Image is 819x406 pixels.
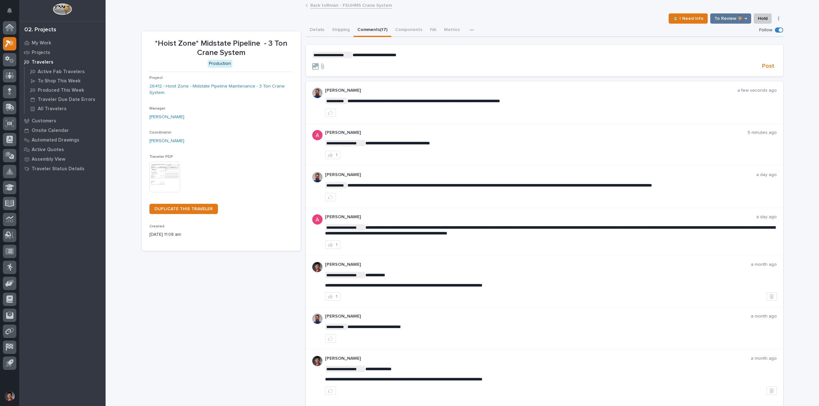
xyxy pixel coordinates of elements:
[754,13,772,24] button: Hold
[312,172,322,182] img: 6hTokn1ETDGPf9BPokIQ
[32,50,50,56] p: Projects
[748,130,777,135] p: 5 minutes ago
[19,154,106,164] a: Assembly View
[756,214,777,220] p: a day ago
[38,106,67,112] p: All Travelers
[312,356,322,366] img: ROij9lOReuV7WqYxWfnW
[767,292,777,301] button: Delete post
[149,204,218,214] a: DUPLICATE THIS TRAVELER
[38,69,85,75] p: Active Fab Travelers
[53,3,72,15] img: Workspace Logo
[32,137,79,143] p: Automated Drawings
[325,214,756,220] p: [PERSON_NAME]
[756,172,777,178] p: a day ago
[149,76,163,80] span: Project
[714,15,747,22] span: To Review 👨‍🏭 →
[3,4,16,17] button: Notifications
[32,157,65,162] p: Assembly View
[759,27,772,33] p: Follow
[32,118,56,124] p: Customers
[312,214,322,225] img: ACg8ocKcMZQ4tabbC1K-lsv7XHeQNnaFu4gsgPufzKnNmz0_a9aUSA=s96-c
[325,193,336,201] button: like this post
[32,128,69,134] p: Onsite Calendar
[208,60,232,68] div: Production
[149,131,171,134] span: Coordinator
[336,153,338,157] div: 1
[336,242,338,247] div: 1
[25,67,106,76] a: Active Fab Travelers
[19,135,106,145] a: Automated Drawings
[751,356,777,361] p: a month ago
[38,88,84,93] p: Produced This Week
[325,356,751,361] p: [PERSON_NAME]
[325,130,748,135] p: [PERSON_NAME]
[312,130,322,140] img: ACg8ocKcMZQ4tabbC1K-lsv7XHeQNnaFu4gsgPufzKnNmz0_a9aUSA=s96-c
[310,1,392,9] a: Back toRivian - FSUHM5 Crane System
[19,145,106,154] a: Active Quotes
[312,262,322,272] img: ROij9lOReuV7WqYxWfnW
[325,109,336,117] button: like this post
[737,88,777,93] p: a few seconds ago
[669,13,708,24] button: ⏳ I Need Info
[19,164,106,173] a: Traveler Status Details
[149,107,165,111] span: Manager
[325,387,336,395] button: like this post
[751,262,777,267] p: a month ago
[426,24,440,37] button: FAI
[19,126,106,135] a: Onsite Calendar
[24,27,56,34] div: 02. Projects
[325,314,751,319] p: [PERSON_NAME]
[149,39,293,57] p: *Hoist Zone* Midstate Pipeline - 3 Ton Crane System
[149,231,293,238] p: [DATE] 11:08 am
[325,241,340,249] button: 1
[325,292,340,301] button: 1
[32,59,53,65] p: Travelers
[149,155,173,159] span: Traveler PDF
[38,78,81,84] p: To Shop This Week
[32,40,51,46] p: My Work
[758,15,767,22] span: Hold
[25,104,106,113] a: All Travelers
[19,48,106,57] a: Projects
[32,166,84,172] p: Traveler Status Details
[325,334,336,343] button: like this post
[354,24,391,37] button: Comments (17)
[19,116,106,126] a: Customers
[25,95,106,104] a: Traveler Due Date Errors
[32,147,64,153] p: Active Quotes
[155,207,213,211] span: DUPLICATE THIS TRAVELER
[149,114,184,120] a: [PERSON_NAME]
[762,63,774,70] span: Post
[149,225,164,228] span: Created
[306,24,328,37] button: Details
[149,138,184,144] a: [PERSON_NAME]
[759,63,777,70] button: Post
[25,86,106,95] a: Produced This Week
[751,314,777,319] p: a month ago
[673,15,704,22] span: ⏳ I Need Info
[336,294,338,299] div: 1
[312,88,322,98] img: 6hTokn1ETDGPf9BPokIQ
[325,88,737,93] p: [PERSON_NAME]
[312,314,322,324] img: 6hTokn1ETDGPf9BPokIQ
[710,13,751,24] button: To Review 👨‍🏭 →
[325,172,756,178] p: [PERSON_NAME]
[391,24,426,37] button: Components
[149,83,293,96] a: 26412 - Hoist Zone - Midstate Pipeline Maintenance - 3 Ton Crane System
[328,24,354,37] button: Shipping
[19,38,106,48] a: My Work
[325,262,751,267] p: [PERSON_NAME]
[767,387,777,395] button: Delete post
[25,76,106,85] a: To Shop This Week
[38,97,95,103] p: Traveler Due Date Errors
[8,8,16,18] div: Notifications
[440,24,464,37] button: Metrics
[3,389,16,403] button: users-avatar
[325,151,340,159] button: 1
[19,57,106,67] a: Travelers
